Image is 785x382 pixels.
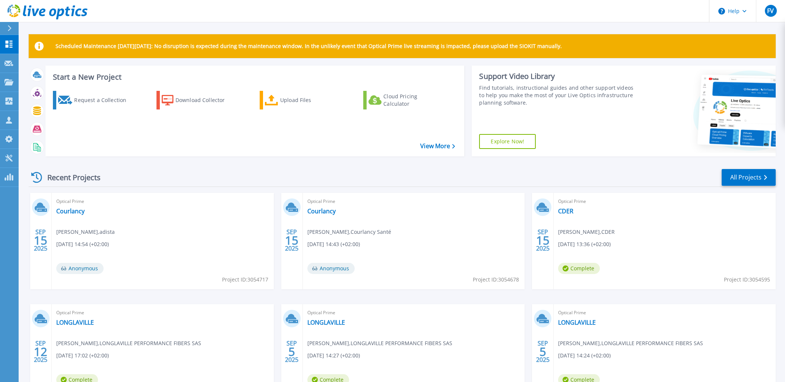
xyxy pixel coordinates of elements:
[536,338,550,365] div: SEP 2025
[420,143,455,150] a: View More
[56,43,562,49] p: Scheduled Maintenance [DATE][DATE]: No disruption is expected during the maintenance window. In t...
[558,263,600,274] span: Complete
[56,207,85,215] a: Courlancy
[56,309,269,317] span: Optical Prime
[307,207,336,215] a: Courlancy
[29,168,111,187] div: Recent Projects
[479,134,536,149] a: Explore Now!
[558,207,573,215] a: CDER
[307,240,360,248] span: [DATE] 14:43 (+02:00)
[34,237,47,243] span: 15
[156,91,240,109] a: Download Collector
[383,93,443,108] div: Cloud Pricing Calculator
[307,263,355,274] span: Anonymous
[307,197,520,206] span: Optical Prime
[56,228,115,236] span: [PERSON_NAME] , adista
[307,339,452,347] span: [PERSON_NAME] , LONGLAVILLE PERFORMANCE FIBERS SAS
[479,71,635,81] div: Support Video Library
[285,237,298,243] span: 15
[558,228,615,236] span: [PERSON_NAME] , CDER
[307,351,360,360] span: [DATE] 14:27 (+02:00)
[56,319,94,326] a: LONGLAVILLE
[56,339,201,347] span: [PERSON_NAME] , LONGLAVILLE PERFORMANCE FIBERS SAS
[558,197,771,206] span: Optical Prime
[767,8,774,14] span: FV
[558,351,611,360] span: [DATE] 14:24 (+02:00)
[53,73,455,81] h3: Start a New Project
[53,91,136,109] a: Request a Collection
[536,227,550,254] div: SEP 2025
[473,276,519,284] span: Project ID: 3054678
[56,240,109,248] span: [DATE] 14:54 (+02:00)
[56,351,109,360] span: [DATE] 17:02 (+02:00)
[558,339,703,347] span: [PERSON_NAME] , LONGLAVILLE PERFORMANCE FIBERS SAS
[558,319,596,326] a: LONGLAVILLE
[222,276,268,284] span: Project ID: 3054717
[34,348,47,355] span: 12
[307,309,520,317] span: Optical Prime
[724,276,770,284] span: Project ID: 3054595
[479,84,635,106] div: Find tutorials, instructional guides and other support videos to help you make the most of your L...
[307,319,345,326] a: LONGLAVILLE
[260,91,343,109] a: Upload Files
[307,228,391,236] span: [PERSON_NAME] , Courlancy Santé
[536,237,550,243] span: 15
[56,263,104,274] span: Anonymous
[175,93,235,108] div: Download Collector
[285,338,299,365] div: SEP 2025
[558,240,611,248] span: [DATE] 13:36 (+02:00)
[34,227,48,254] div: SEP 2025
[285,227,299,254] div: SEP 2025
[363,91,446,109] a: Cloud Pricing Calculator
[288,348,295,355] span: 5
[280,93,340,108] div: Upload Files
[74,93,134,108] div: Request a Collection
[722,169,776,186] a: All Projects
[34,338,48,365] div: SEP 2025
[56,197,269,206] span: Optical Prime
[558,309,771,317] span: Optical Prime
[539,348,546,355] span: 5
